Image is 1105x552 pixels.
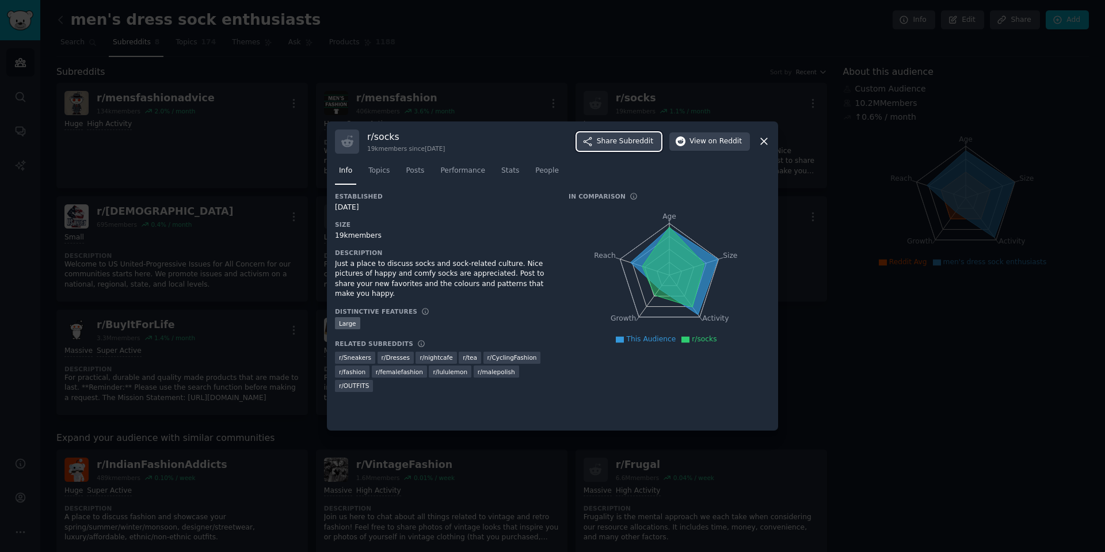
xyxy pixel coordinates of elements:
h3: Established [335,192,552,200]
a: Posts [402,162,428,185]
a: Performance [436,162,489,185]
h3: Description [335,249,552,257]
span: People [535,166,559,176]
div: [DATE] [335,203,552,213]
span: r/ CyclingFashion [487,353,537,361]
tspan: Growth [611,314,636,322]
span: r/ Sneakers [339,353,371,361]
span: r/ nightcafe [420,353,452,361]
span: r/ Dresses [382,353,410,361]
div: Large [335,317,360,329]
button: ShareSubreddit [577,132,661,151]
span: View [689,136,742,147]
span: r/ malepolish [478,368,515,376]
span: r/ tea [463,353,477,361]
span: Topics [368,166,390,176]
span: Share [597,136,653,147]
span: Performance [440,166,485,176]
a: Stats [497,162,523,185]
a: People [531,162,563,185]
div: 19k members [335,231,552,241]
tspan: Age [662,212,676,220]
h3: r/ socks [367,131,445,143]
h3: In Comparison [569,192,626,200]
span: r/ fashion [339,368,365,376]
h3: Size [335,220,552,229]
h3: Distinctive Features [335,307,417,315]
button: Viewon Reddit [669,132,750,151]
tspan: Reach [594,251,616,259]
div: Just a place to discuss socks and sock-related culture. Nice pictures of happy and comfy socks ar... [335,259,552,299]
tspan: Activity [703,314,729,322]
a: Topics [364,162,394,185]
span: Info [339,166,352,176]
span: on Reddit [708,136,742,147]
span: This Audience [626,335,676,343]
span: Subreddit [619,136,653,147]
span: r/ lululemon [433,368,467,376]
span: r/ OUTFITS [339,382,369,390]
a: Info [335,162,356,185]
tspan: Size [723,251,737,259]
span: r/ femalefashion [376,368,423,376]
h3: Related Subreddits [335,340,413,348]
span: Posts [406,166,424,176]
span: r/socks [692,335,717,343]
span: Stats [501,166,519,176]
div: 19k members since [DATE] [367,144,445,153]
